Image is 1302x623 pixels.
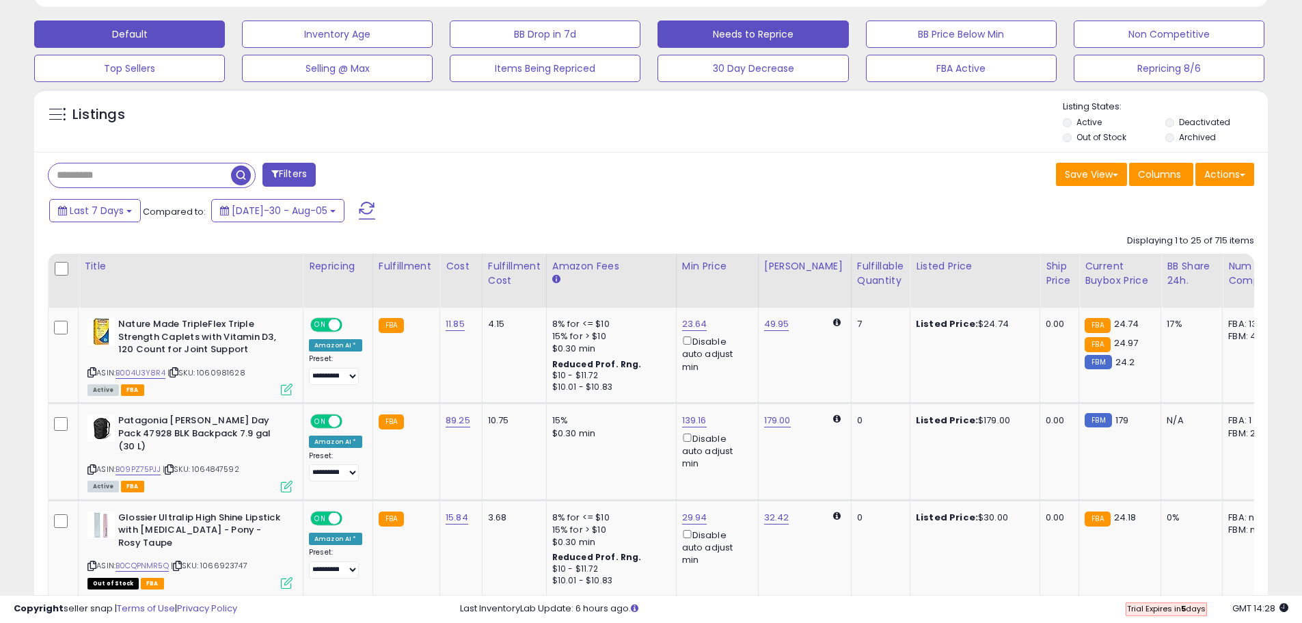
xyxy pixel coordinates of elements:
[121,384,144,396] span: FBA
[309,533,362,545] div: Amazon AI *
[1167,512,1212,524] div: 0%
[340,512,362,524] span: OFF
[141,578,164,589] span: FBA
[446,317,465,331] a: 11.85
[379,414,404,429] small: FBA
[488,414,536,427] div: 10.75
[488,259,541,288] div: Fulfillment Cost
[450,55,640,82] button: Items Being Repriced
[552,382,666,393] div: $10.01 - $10.83
[1085,259,1155,288] div: Current Buybox Price
[242,21,433,48] button: Inventory Age
[1167,318,1212,330] div: 17%
[764,511,789,525] a: 32.42
[87,318,293,394] div: ASIN:
[552,564,666,575] div: $10 - $11.72
[70,204,124,217] span: Last 7 Days
[1127,603,1206,614] span: Trial Expires in days
[1228,318,1273,330] div: FBA: 13
[49,199,141,222] button: Last 7 Days
[552,536,666,548] div: $0.30 min
[14,602,64,615] strong: Copyright
[488,318,536,330] div: 4.15
[552,427,666,440] div: $0.30 min
[1181,603,1186,614] b: 5
[1167,414,1212,427] div: N/A
[1046,318,1068,330] div: 0.00
[1114,317,1139,330] span: 24.74
[1076,131,1126,143] label: Out of Stock
[232,204,327,217] span: [DATE]-30 - Aug-05
[1195,163,1254,186] button: Actions
[242,55,433,82] button: Selling @ Max
[1115,414,1128,427] span: 179
[177,602,237,615] a: Privacy Policy
[379,318,404,333] small: FBA
[1228,512,1273,524] div: FBA: n/a
[1074,21,1264,48] button: Non Competitive
[262,163,316,187] button: Filters
[163,464,239,475] span: | SKU: 1064847592
[87,512,115,539] img: 31Njcsdr2lL._SL40_.jpg
[916,414,1029,427] div: $179.00
[1115,356,1135,369] span: 24.2
[14,602,237,615] div: seller snap | |
[1046,512,1068,524] div: 0.00
[857,512,899,524] div: 0
[309,339,362,352] div: Amazon AI *
[1076,116,1102,128] label: Active
[552,343,666,355] div: $0.30 min
[379,512,404,527] small: FBA
[118,414,284,456] b: Patagonia [PERSON_NAME] Day Pack 47928 BLK Backpack 7.9 gal (30 L)
[552,370,666,382] div: $10 - $11.72
[1179,116,1230,128] label: Deactivated
[446,259,476,274] div: Cost
[446,511,468,525] a: 15.84
[857,414,899,427] div: 0
[866,55,1057,82] button: FBA Active
[121,481,144,492] span: FBA
[84,259,297,274] div: Title
[87,318,115,345] img: 51JTzVsBFeL._SL40_.jpg
[117,602,175,615] a: Terms of Use
[87,481,119,492] span: All listings currently available for purchase on Amazon
[116,367,165,379] a: B004U3Y8R4
[1046,259,1073,288] div: Ship Price
[1228,330,1273,343] div: FBM: 4
[552,524,666,536] div: 15% for > $10
[116,464,161,475] a: B09PZ75PJJ
[657,21,848,48] button: Needs to Reprice
[552,551,642,563] b: Reduced Prof. Rng.
[1085,318,1110,333] small: FBA
[450,21,640,48] button: BB Drop in 7d
[312,512,329,524] span: ON
[552,259,670,274] div: Amazon Fees
[1127,235,1254,248] div: Displaying 1 to 25 of 715 items
[1085,512,1110,527] small: FBA
[379,259,434,274] div: Fulfillment
[1167,259,1217,288] div: BB Share 24h.
[309,354,362,385] div: Preset:
[118,318,284,360] b: Nature Made TripleFlex Triple Strength Caplets with Vitamin D3, 120 Count for Joint Support
[488,512,536,524] div: 3.68
[866,21,1057,48] button: BB Price Below Min
[1114,511,1137,524] span: 24.18
[1129,163,1193,186] button: Columns
[552,358,642,370] b: Reduced Prof. Rng.
[309,451,362,482] div: Preset:
[1228,524,1273,536] div: FBM: n/a
[309,259,367,274] div: Repricing
[552,414,666,427] div: 15%
[552,318,666,330] div: 8% for <= $10
[460,602,1288,615] div: Last InventoryLab Update: 6 hours ago.
[682,259,752,274] div: Min Price
[1074,55,1264,82] button: Repricing 8/6
[682,527,748,567] div: Disable auto adjust min
[682,414,707,427] a: 139.16
[764,259,845,274] div: [PERSON_NAME]
[916,318,1029,330] div: $24.74
[1114,336,1139,349] span: 24.97
[764,414,791,427] a: 179.00
[118,512,284,553] b: Glossier Ultralip High Shine Lipstick with [MEDICAL_DATA] - Pony - Rosy Taupe
[657,55,848,82] button: 30 Day Decrease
